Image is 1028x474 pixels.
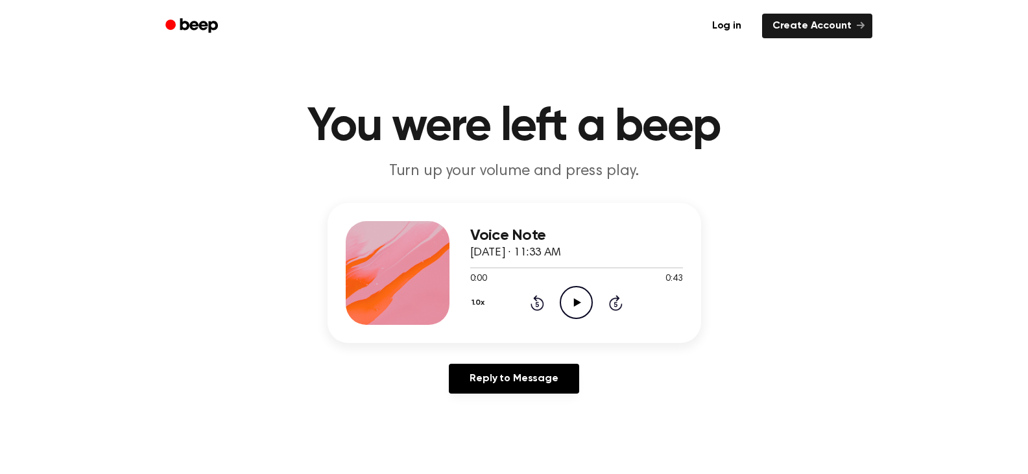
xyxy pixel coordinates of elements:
a: Create Account [762,14,872,38]
a: Beep [156,14,230,39]
button: 1.0x [470,292,490,314]
h3: Voice Note [470,227,683,244]
span: 0:43 [665,272,682,286]
p: Turn up your volume and press play. [265,161,763,182]
a: Reply to Message [449,364,579,394]
span: 0:00 [470,272,487,286]
a: Log in [699,11,754,41]
span: [DATE] · 11:33 AM [470,247,561,259]
h1: You were left a beep [182,104,846,150]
